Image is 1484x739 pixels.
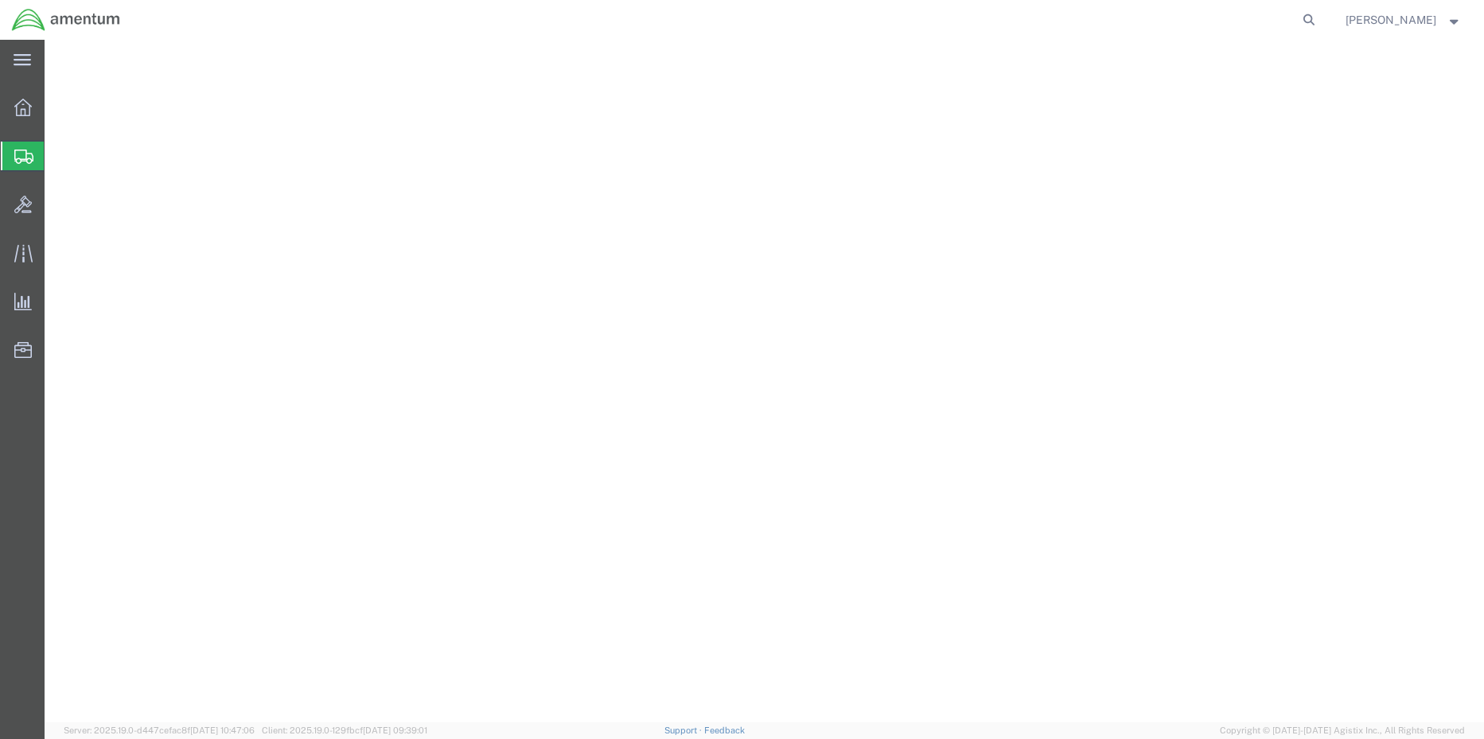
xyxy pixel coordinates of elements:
span: [DATE] 10:47:06 [190,725,255,735]
img: logo [11,8,121,32]
a: Support [664,725,704,735]
a: Feedback [704,725,745,735]
span: Server: 2025.19.0-d447cefac8f [64,725,255,735]
span: Rebecca Thorstenson [1346,11,1436,29]
iframe: FS Legacy Container [45,40,1484,722]
span: [DATE] 09:39:01 [363,725,427,735]
button: [PERSON_NAME] [1345,10,1463,29]
span: Copyright © [DATE]-[DATE] Agistix Inc., All Rights Reserved [1220,724,1465,737]
span: Client: 2025.19.0-129fbcf [262,725,427,735]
